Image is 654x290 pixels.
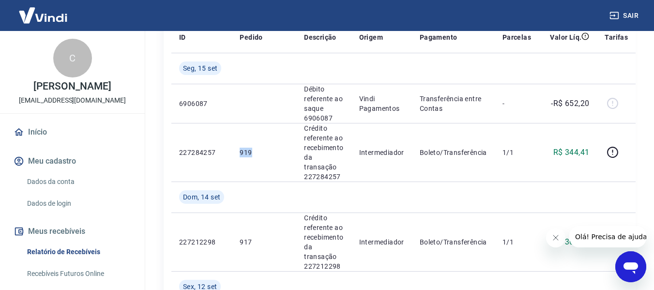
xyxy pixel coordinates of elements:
[6,7,81,15] span: Olá! Precisa de ajuda?
[23,242,133,262] a: Relatório de Recebíveis
[183,63,217,73] span: Seg, 15 set
[546,228,565,247] iframe: Fechar mensagem
[359,237,404,247] p: Intermediador
[19,95,126,106] p: [EMAIL_ADDRESS][DOMAIN_NAME]
[12,151,133,172] button: Meu cadastro
[608,7,642,25] button: Sair
[304,32,336,42] p: Descrição
[12,0,75,30] img: Vindi
[553,147,590,158] p: R$ 344,41
[502,237,531,247] p: 1/1
[33,81,111,92] p: [PERSON_NAME]
[304,213,343,271] p: Crédito referente ao recebimento da transação 227212298
[240,237,289,247] p: 917
[502,99,531,108] p: -
[359,94,404,113] p: Vindi Pagamentos
[240,32,262,42] p: Pedido
[304,84,343,123] p: Débito referente ao saque 6906087
[502,32,531,42] p: Parcelas
[569,226,646,247] iframe: Mensagem da empresa
[12,221,133,242] button: Meus recebíveis
[23,172,133,192] a: Dados da conta
[420,148,487,157] p: Boleto/Transferência
[179,32,186,42] p: ID
[179,237,224,247] p: 227212298
[420,237,487,247] p: Boleto/Transferência
[53,39,92,77] div: C
[179,148,224,157] p: 227284257
[183,192,220,202] span: Dom, 14 set
[605,32,628,42] p: Tarifas
[420,94,487,113] p: Transferência entre Contas
[23,194,133,214] a: Dados de login
[359,32,383,42] p: Origem
[240,148,289,157] p: 919
[359,148,404,157] p: Intermediador
[304,123,343,182] p: Crédito referente ao recebimento da transação 227284257
[179,99,224,108] p: 6906087
[502,148,531,157] p: 1/1
[420,32,457,42] p: Pagamento
[23,264,133,284] a: Recebíveis Futuros Online
[550,32,581,42] p: Valor Líq.
[12,122,133,143] a: Início
[615,251,646,282] iframe: Botão para abrir a janela de mensagens
[551,98,589,109] p: -R$ 652,20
